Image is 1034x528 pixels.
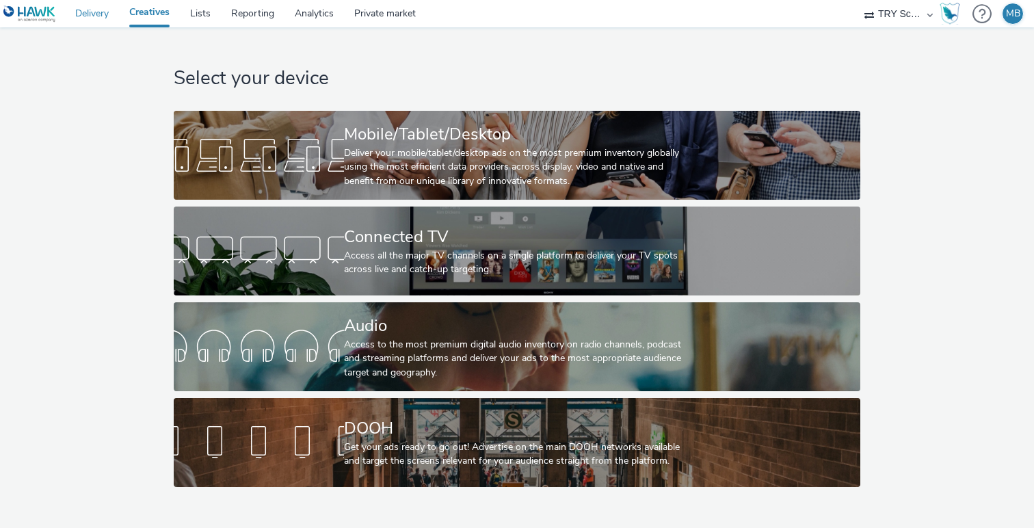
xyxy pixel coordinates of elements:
div: DOOH [344,417,685,440]
img: undefined Logo [3,5,56,23]
a: Hawk Academy [940,3,966,25]
a: DOOHGet your ads ready to go out! Advertise on the main DOOH networks available and target the sc... [174,398,860,487]
img: Hawk Academy [940,3,960,25]
div: Get your ads ready to go out! Advertise on the main DOOH networks available and target the screen... [344,440,685,468]
div: Mobile/Tablet/Desktop [344,122,685,146]
a: Connected TVAccess all the major TV channels on a single platform to deliver your TV spots across... [174,207,860,295]
div: MB [1006,3,1020,24]
div: Deliver your mobile/tablet/desktop ads on the most premium inventory globally using the most effi... [344,146,685,188]
div: Access all the major TV channels on a single platform to deliver your TV spots across live and ca... [344,249,685,277]
div: Connected TV [344,225,685,249]
a: AudioAccess to the most premium digital audio inventory on radio channels, podcast and streaming ... [174,302,860,391]
div: Access to the most premium digital audio inventory on radio channels, podcast and streaming platf... [344,338,685,380]
div: Audio [344,314,685,338]
h1: Select your device [174,66,860,92]
a: Mobile/Tablet/DesktopDeliver your mobile/tablet/desktop ads on the most premium inventory globall... [174,111,860,200]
